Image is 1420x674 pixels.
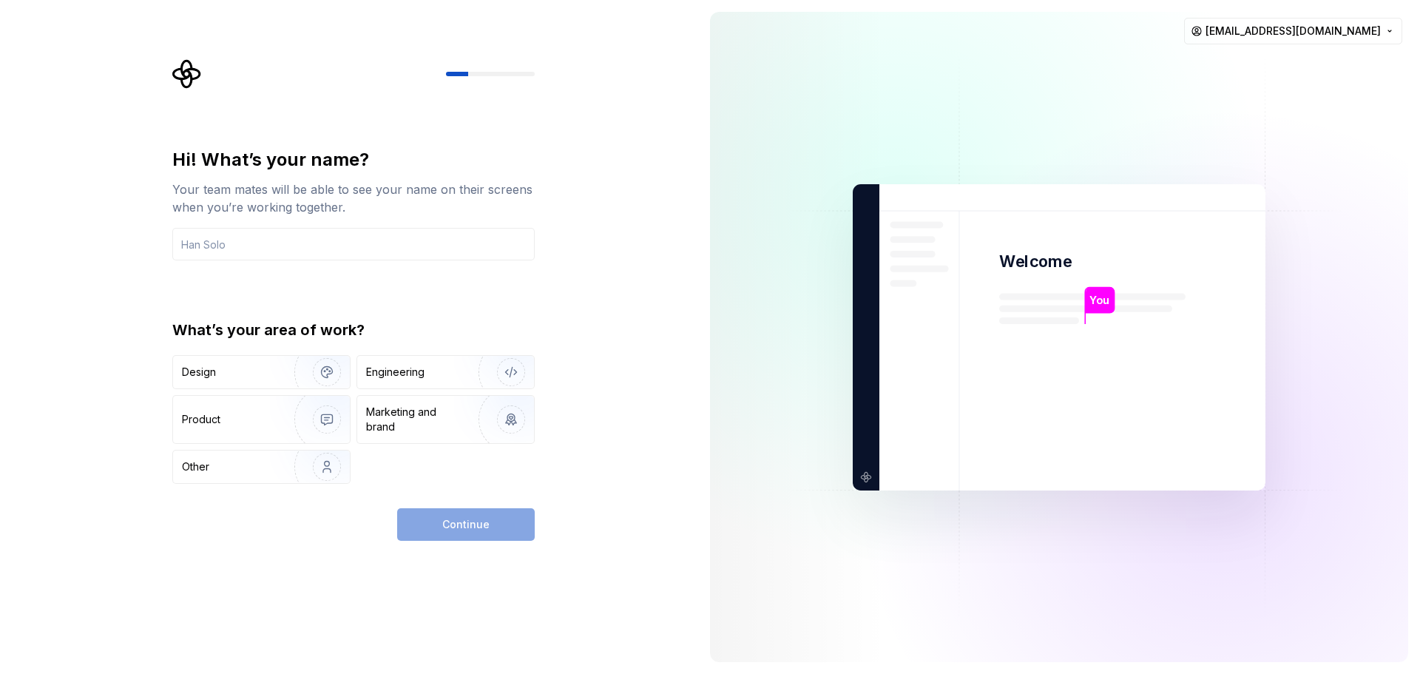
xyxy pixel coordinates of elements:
div: What’s your area of work? [172,320,535,340]
button: [EMAIL_ADDRESS][DOMAIN_NAME] [1184,18,1402,44]
div: Design [182,365,216,380]
div: Engineering [366,365,425,380]
div: Your team mates will be able to see your name on their screens when you’re working together. [172,181,535,216]
svg: Supernova Logo [172,59,202,89]
p: You [1089,291,1109,308]
input: Han Solo [172,228,535,260]
div: Other [182,459,209,474]
div: Hi! What’s your name? [172,148,535,172]
div: Marketing and brand [366,405,466,434]
p: Welcome [999,251,1072,272]
p: [PERSON_NAME] [1099,433,1183,451]
div: Product [182,412,220,427]
span: [EMAIL_ADDRESS][DOMAIN_NAME] [1206,24,1381,38]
